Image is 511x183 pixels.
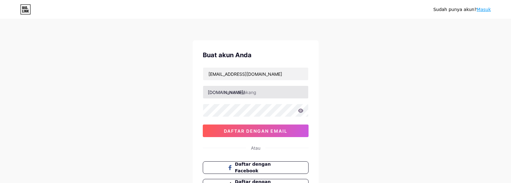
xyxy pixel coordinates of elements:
font: Buat akun Anda [203,51,252,59]
button: daftar dengan email [203,125,309,137]
font: Sudah punya akun? [433,7,477,12]
font: daftar dengan email [224,128,287,134]
a: Masuk [477,7,491,12]
font: Daftar dengan Facebook [235,162,271,173]
button: Daftar dengan Facebook [203,161,309,174]
font: [DOMAIN_NAME]/ [208,90,245,95]
font: Atau [251,145,260,151]
input: nama belakang [203,86,308,98]
input: E-mail [203,68,308,80]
